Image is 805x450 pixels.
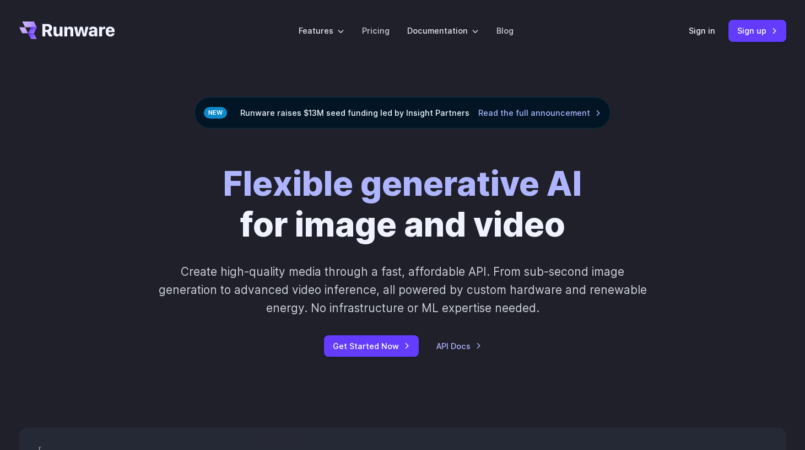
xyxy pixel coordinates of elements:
div: Runware raises $13M seed funding led by Insight Partners [195,97,610,128]
h1: for image and video [223,164,582,245]
a: Sign up [728,20,786,41]
label: Features [299,24,344,37]
a: Go to / [19,22,115,39]
a: Get Started Now [324,335,419,357]
a: Read the full announcement [478,106,601,119]
strong: Flexible generative AI [223,163,582,204]
p: Create high-quality media through a fast, affordable API. From sub-second image generation to adv... [157,262,648,318]
a: Blog [496,24,514,37]
a: Pricing [362,24,390,37]
label: Documentation [407,24,479,37]
a: Sign in [689,24,715,37]
a: API Docs [436,340,482,352]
